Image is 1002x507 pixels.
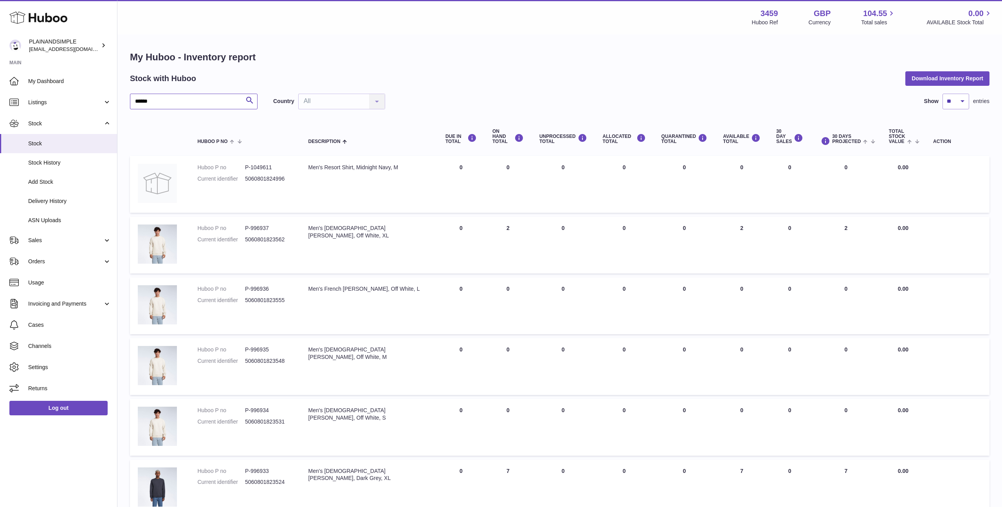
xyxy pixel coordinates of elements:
[485,399,532,456] td: 0
[492,129,524,145] div: ON HAND Total
[973,98,989,105] span: entries
[968,8,984,19] span: 0.00
[926,8,993,26] a: 0.00 AVAILABLE Stock Total
[811,338,881,395] td: 0
[28,217,111,224] span: ASN Uploads
[197,139,227,144] span: Huboo P no
[898,407,908,413] span: 0.00
[811,399,881,456] td: 0
[28,385,111,392] span: Returns
[926,19,993,26] span: AVAILABLE Stock Total
[28,78,111,85] span: My Dashboard
[197,297,245,304] dt: Current identifier
[595,156,654,213] td: 0
[273,98,294,105] label: Country
[861,19,896,26] span: Total sales
[197,236,245,243] dt: Current identifier
[138,164,177,203] img: product image
[683,346,686,353] span: 0
[245,346,293,353] dd: P-996935
[197,357,245,365] dt: Current identifier
[197,467,245,475] dt: Huboo P no
[308,467,430,482] div: Men's [DEMOGRAPHIC_DATA] [PERSON_NAME], Dark Grey, XL
[245,478,293,486] dd: 5060801823524
[28,321,111,329] span: Cases
[438,156,485,213] td: 0
[245,467,293,475] dd: P-996933
[197,225,245,232] dt: Huboo P no
[438,399,485,456] td: 0
[532,156,595,213] td: 0
[245,418,293,426] dd: 5060801823531
[28,300,103,308] span: Invoicing and Payments
[28,237,103,244] span: Sales
[485,217,532,273] td: 2
[28,197,111,205] span: Delivery History
[715,217,768,273] td: 2
[532,217,595,273] td: 0
[29,46,115,52] span: [EMAIL_ADDRESS][DOMAIN_NAME]
[683,407,686,413] span: 0
[715,338,768,395] td: 0
[595,217,654,273] td: 0
[138,285,177,324] img: product image
[308,139,341,144] span: Description
[245,164,293,171] dd: P-1049611
[595,338,654,395] td: 0
[898,164,908,170] span: 0.00
[138,467,177,507] img: product image
[811,217,881,273] td: 2
[809,19,831,26] div: Currency
[197,478,245,486] dt: Current identifier
[485,338,532,395] td: 0
[28,178,111,186] span: Add Stock
[683,286,686,292] span: 0
[130,73,196,84] h2: Stock with Huboo
[28,364,111,371] span: Settings
[9,40,21,51] img: duco@plainandsimple.com
[29,38,99,53] div: PLAINANDSIMPLE
[197,346,245,353] dt: Huboo P no
[308,164,430,171] div: Men's Resort Shirt, Midnight Navy, M
[595,399,654,456] td: 0
[197,418,245,426] dt: Current identifier
[138,407,177,446] img: product image
[661,134,708,144] div: QUARANTINED Total
[197,175,245,183] dt: Current identifier
[768,217,811,273] td: 0
[28,159,111,167] span: Stock History
[28,279,111,286] span: Usage
[811,277,881,334] td: 0
[445,134,477,144] div: DUE IN TOTAL
[308,346,430,361] div: Men's [DEMOGRAPHIC_DATA] [PERSON_NAME], Off White, M
[715,277,768,334] td: 0
[715,399,768,456] td: 0
[197,407,245,414] dt: Huboo P no
[308,407,430,422] div: Men's [DEMOGRAPHIC_DATA] [PERSON_NAME], Off White, S
[723,134,761,144] div: AVAILABLE Total
[532,277,595,334] td: 0
[9,401,108,415] a: Log out
[532,399,595,456] td: 0
[776,129,803,145] div: 30 DAY SALES
[761,8,778,19] strong: 3459
[832,134,861,144] span: 30 DAYS PROJECTED
[245,285,293,293] dd: P-996936
[814,8,831,19] strong: GBP
[197,285,245,293] dt: Huboo P no
[28,120,103,127] span: Stock
[768,156,811,213] td: 0
[539,134,587,144] div: UNPROCESSED Total
[28,342,111,350] span: Channels
[595,277,654,334] td: 0
[768,399,811,456] td: 0
[245,357,293,365] dd: 5060801823548
[898,225,908,231] span: 0.00
[924,98,939,105] label: Show
[245,225,293,232] dd: P-996937
[768,277,811,334] td: 0
[28,99,103,106] span: Listings
[245,407,293,414] dd: P-996934
[130,51,989,63] h1: My Huboo - Inventory report
[811,156,881,213] td: 0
